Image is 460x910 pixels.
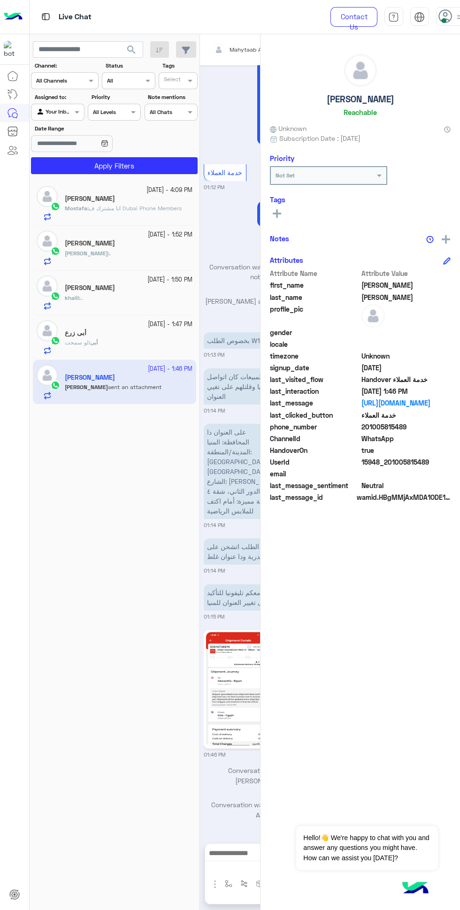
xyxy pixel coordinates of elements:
[4,41,21,58] img: 1403182699927242
[270,434,360,444] span: ChannelId
[361,469,451,479] span: null
[65,250,109,257] b: :
[361,292,451,302] span: Mahmoud
[31,157,198,174] button: Apply Filters
[270,481,360,490] span: last_message_sentiment
[51,291,60,301] img: WhatsApp
[209,879,221,890] img: send attachment
[51,202,60,211] img: WhatsApp
[65,195,115,203] h5: Mostafa Seyam
[40,11,52,23] img: tab
[4,7,23,27] img: Logo
[361,410,451,420] span: خدمة العملاء
[148,320,192,329] small: [DATE] - 1:47 PM
[361,445,451,455] span: true
[59,11,92,23] p: Live Chat
[270,234,289,243] h6: Notes
[270,422,360,432] span: phone_number
[270,268,360,278] span: Attribute Name
[204,751,225,758] small: 01:46 PM
[270,304,360,326] span: profile_pic
[270,256,303,264] h6: Attributes
[204,613,224,620] small: 01:15 PM
[270,280,360,290] span: first_name
[361,304,385,328] img: defaultAdmin.png
[126,44,137,55] span: search
[361,457,451,467] span: 15948_201005815489
[384,7,403,27] a: tab
[204,538,293,565] p: 24/9/2025, 1:14 PM
[237,876,252,892] button: Trigger scenario
[204,521,225,529] small: 01:14 PM
[257,59,347,145] p: 24/9/2025, 1:12 PM
[65,250,108,257] span: [PERSON_NAME]
[361,363,451,373] span: 2025-06-18T22:16:00.544Z
[270,469,360,479] span: email
[51,336,60,345] img: WhatsApp
[388,12,399,23] img: tab
[361,351,451,361] span: Unknown
[270,363,360,373] span: signup_date
[204,262,347,282] p: Conversation was assigned to team cx by nobody
[270,339,360,349] span: locale
[357,492,451,502] span: wamid.HBgMMjAxMDA1ODE1NDg5FQIAEhggQUMzQjhFQjM2NzdGRkQyNkQyREE1NDVCNEE4NkRCMTcA
[120,41,143,61] button: search
[37,275,58,297] img: defaultAdmin.png
[204,184,224,191] small: 01:12 PM
[90,339,98,346] span: أبى
[80,294,83,301] span: ..
[148,230,192,239] small: [DATE] - 1:52 PM
[65,294,80,301] b: :
[276,172,295,179] b: Not Set
[65,205,89,212] b: :
[206,632,270,746] img: 1801703980470441.jpg
[361,434,451,444] span: 2
[270,492,355,502] span: last_message_id
[270,375,360,384] span: last_visited_flow
[442,235,450,244] img: add
[162,75,181,86] div: Select
[414,12,425,23] img: tab
[204,351,224,359] small: 01:13 PM
[162,61,197,70] label: Tags
[204,424,293,519] p: 24/9/2025, 1:14 PM
[270,123,307,133] span: Unknown
[230,46,268,53] span: Mahytaab Amr
[35,61,98,70] label: Channel:
[426,236,434,243] img: notes
[147,275,192,284] small: [DATE] - 1:50 PM
[361,328,451,337] span: null
[399,872,432,905] img: hulul-logo.png
[65,329,86,337] h5: أبى زرع
[204,368,293,405] p: 24/9/2025, 1:14 PM
[361,422,451,432] span: 201005815489
[37,320,58,341] img: defaultAdmin.png
[65,284,115,292] h5: khalil Mohamed
[361,268,451,278] span: Attribute Value
[89,339,98,346] b: :
[65,339,89,346] span: لو سمحت
[225,880,232,887] img: select flow
[252,876,268,892] button: create order
[89,205,182,212] span: انا مشترك ف Dubai Phone Members
[344,108,377,116] h6: Reachable
[361,398,451,408] a: [URL][DOMAIN_NAME]
[270,445,360,455] span: HandoverOn
[270,410,360,420] span: last_clicked_button
[204,800,347,820] p: Conversation was assigned to Mahytaab Amr
[37,186,58,207] img: defaultAdmin.png
[270,398,360,408] span: last_message
[148,93,196,101] label: Note mentions
[204,296,347,316] p: [PERSON_NAME] asked to talk to human
[204,567,225,574] small: 01:14 PM
[270,328,360,337] span: gender
[361,280,451,290] span: Mustafa
[270,457,360,467] span: UserId
[65,239,115,247] h5: Mohamed Seleem
[35,93,83,101] label: Assigned to:
[270,351,360,361] span: timezone
[204,584,293,611] p: 24/9/2025, 1:15 PM
[240,880,248,887] img: Trigger scenario
[35,124,140,133] label: Date Range
[256,880,263,887] img: create order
